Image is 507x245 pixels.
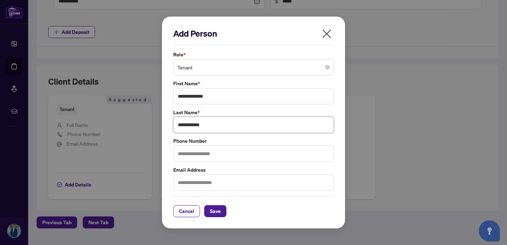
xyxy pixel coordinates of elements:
[173,205,200,217] button: Cancel
[173,109,334,116] label: Last Name
[173,80,334,87] label: First Name
[177,61,330,74] span: Tenant
[479,220,500,241] button: Open asap
[321,28,332,39] span: close
[325,65,330,69] span: close-circle
[173,166,334,174] label: Email Address
[173,28,334,39] h2: Add Person
[210,206,221,217] span: Save
[179,206,194,217] span: Cancel
[173,137,334,145] label: Phone Number
[204,205,226,217] button: Save
[173,51,334,59] label: Role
